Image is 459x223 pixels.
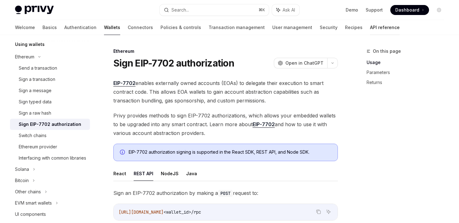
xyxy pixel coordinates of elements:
[128,20,153,35] a: Connectors
[15,177,29,184] div: Bitcoin
[10,130,90,141] a: Switch chains
[129,149,331,156] div: EIP-7702 authorization signing is supported in the React SDK, REST API, and Node SDK.
[164,209,201,215] span: <wallet_id>/rpc
[19,132,47,139] div: Switch chains
[209,20,265,35] a: Transaction management
[10,152,90,164] a: Interfacing with common libraries
[15,199,52,207] div: EVM smart wallets
[324,208,333,216] button: Ask AI
[186,166,197,181] button: Java
[113,166,126,181] button: React
[19,64,57,72] div: Send a transaction
[15,20,35,35] a: Welcome
[259,7,265,12] span: ⌘ K
[346,7,358,13] a: Demo
[395,7,419,13] span: Dashboard
[19,98,52,106] div: Sign typed data
[19,87,52,94] div: Sign a message
[345,20,363,35] a: Recipes
[366,7,383,13] a: Support
[19,154,86,162] div: Interfacing with common libraries
[15,211,46,218] div: UI components
[42,20,57,35] a: Basics
[19,109,51,117] div: Sign a raw hash
[113,79,338,105] span: enables externally owned accounts (EOAs) to delegate their execution to smart contract code. This...
[272,4,299,16] button: Ask AI
[285,60,323,66] span: Open in ChatGPT
[104,20,120,35] a: Wallets
[320,20,338,35] a: Security
[10,107,90,119] a: Sign a raw hash
[10,209,90,220] a: UI components
[171,6,189,14] div: Search...
[10,119,90,130] a: Sign EIP-7702 authorization
[367,77,449,87] a: Returns
[10,85,90,96] a: Sign a message
[161,166,179,181] button: NodeJS
[113,48,338,54] div: Ethereum
[160,4,269,16] button: Search...⌘K
[390,5,429,15] a: Dashboard
[367,57,449,67] a: Usage
[218,190,233,197] code: POST
[134,166,153,181] button: REST API
[253,121,275,128] a: EIP-7702
[10,96,90,107] a: Sign typed data
[15,188,41,196] div: Other chains
[113,57,234,69] h1: Sign EIP-7702 authorization
[272,20,312,35] a: User management
[120,150,126,156] svg: Info
[314,208,323,216] button: Copy the contents from the code block
[373,47,401,55] span: On this page
[10,141,90,152] a: Ethereum provider
[64,20,96,35] a: Authentication
[10,62,90,74] a: Send a transaction
[434,5,444,15] button: Toggle dark mode
[367,67,449,77] a: Parameters
[19,143,57,151] div: Ethereum provider
[119,209,164,215] span: [URL][DOMAIN_NAME]
[15,6,54,14] img: light logo
[283,7,295,13] span: Ask AI
[19,76,55,83] div: Sign a transaction
[15,166,29,173] div: Solana
[15,53,34,61] div: Ethereum
[370,20,400,35] a: API reference
[113,189,338,197] span: Sign an EIP-7702 authorization by making a request to:
[274,58,327,68] button: Open in ChatGPT
[113,111,338,137] span: Privy provides methods to sign EIP-7702 authorizations, which allows your embedded wallets to be ...
[19,121,81,128] div: Sign EIP-7702 authorization
[160,20,201,35] a: Policies & controls
[10,74,90,85] a: Sign a transaction
[113,80,136,87] a: EIP-7702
